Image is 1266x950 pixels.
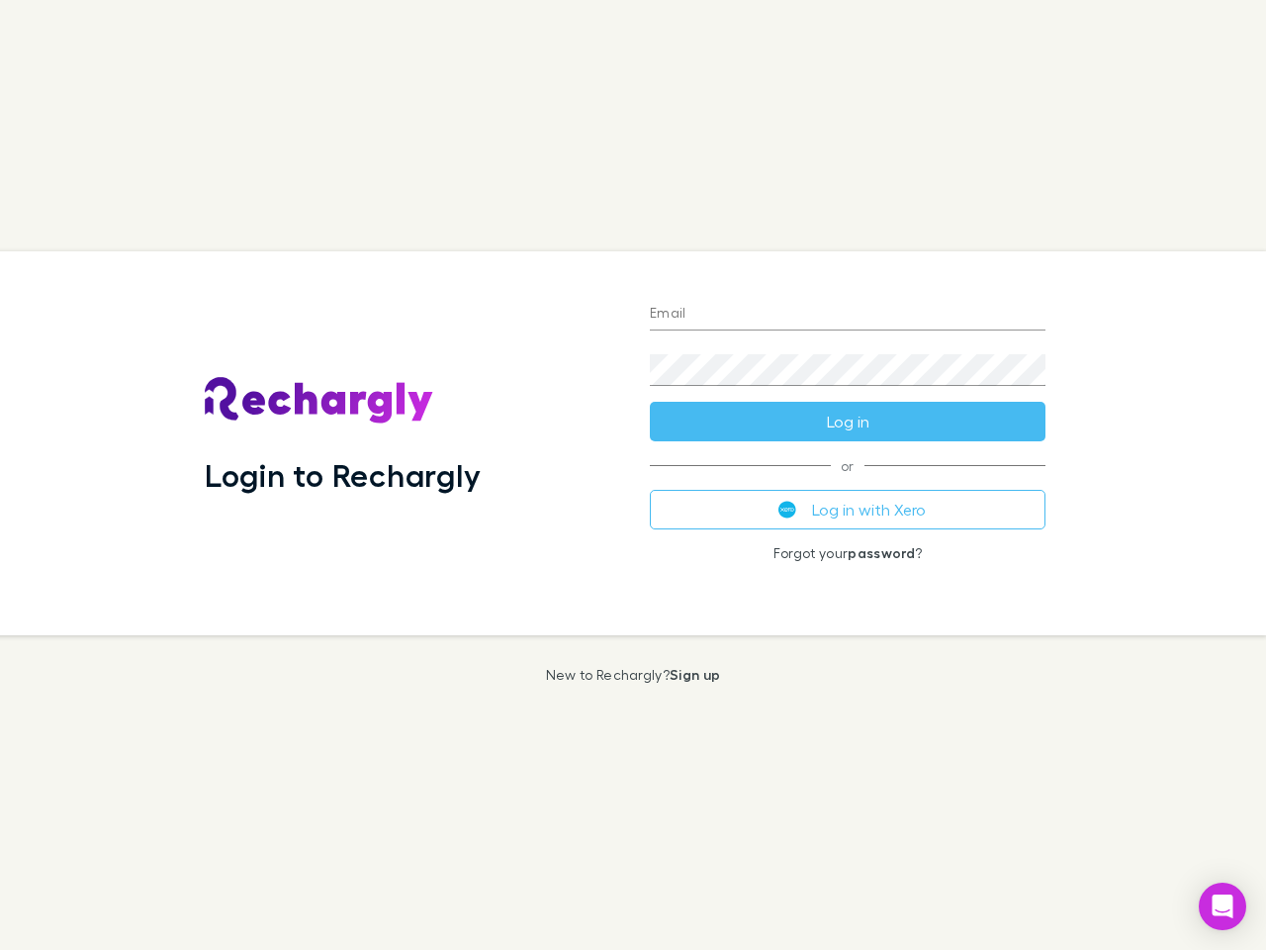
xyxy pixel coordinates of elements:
h1: Login to Rechargly [205,456,481,494]
button: Log in with Xero [650,490,1045,529]
img: Xero's logo [778,501,796,519]
p: Forgot your ? [650,545,1045,561]
span: or [650,465,1045,466]
a: Sign up [670,666,720,683]
a: password [848,544,915,561]
img: Rechargly's Logo [205,377,434,425]
div: Open Intercom Messenger [1199,883,1246,930]
p: New to Rechargly? [546,667,721,683]
button: Log in [650,402,1045,441]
